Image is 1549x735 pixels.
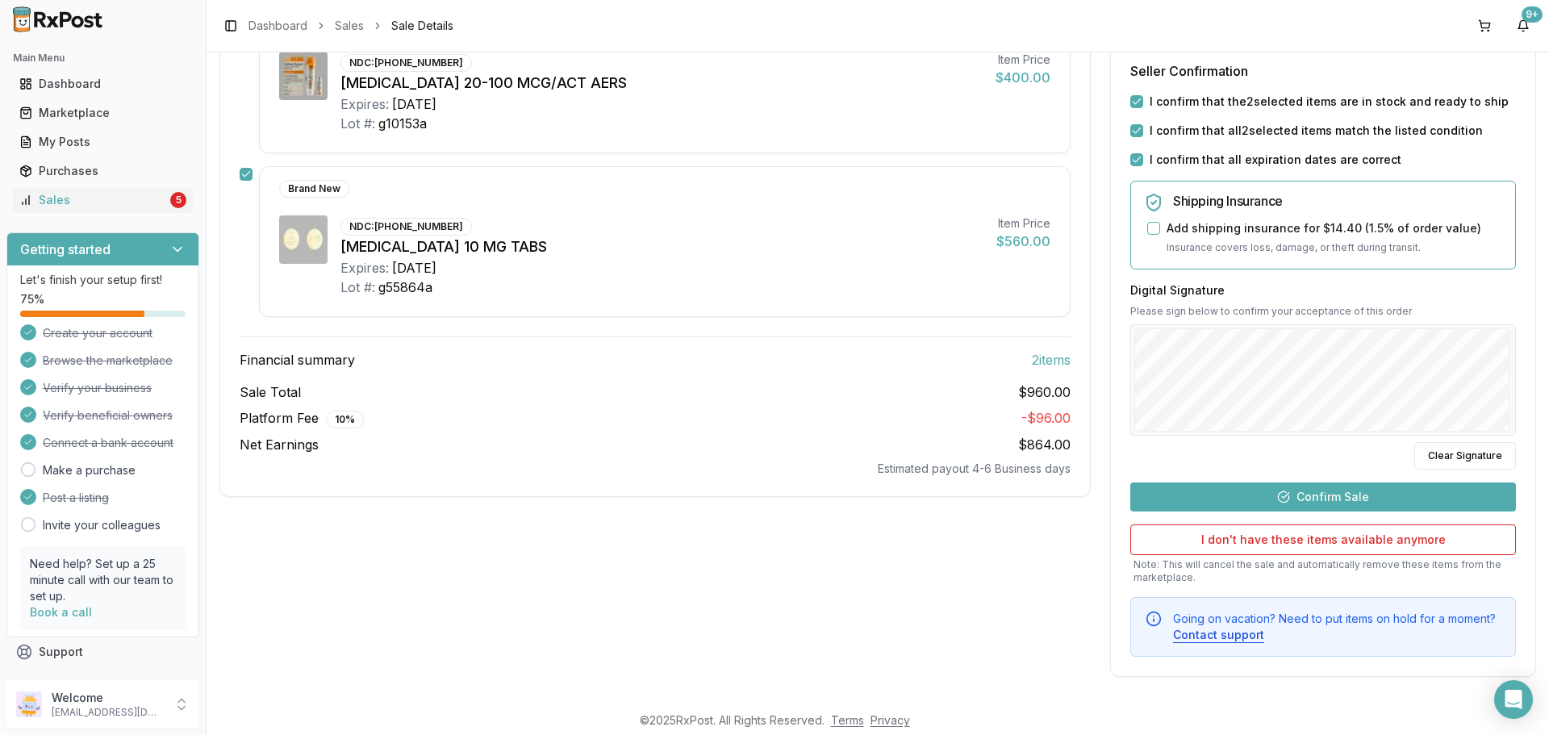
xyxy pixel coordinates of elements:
[30,605,92,619] a: Book a call
[19,76,186,92] div: Dashboard
[6,129,199,155] button: My Posts
[43,407,173,424] span: Verify beneficial owners
[43,490,109,506] span: Post a listing
[6,6,110,32] img: RxPost Logo
[43,462,136,478] a: Make a purchase
[335,18,364,34] a: Sales
[1510,13,1536,39] button: 9+
[340,218,472,236] div: NDC: [PHONE_NUMBER]
[248,18,307,34] a: Dashboard
[52,706,164,719] p: [EMAIL_ADDRESS][DOMAIN_NAME]
[19,134,186,150] div: My Posts
[831,713,864,727] a: Terms
[340,236,983,258] div: [MEDICAL_DATA] 10 MG TABS
[996,68,1050,87] div: $400.00
[240,350,355,370] span: Financial summary
[391,18,453,34] span: Sale Details
[6,187,199,213] button: Sales5
[1130,282,1516,299] h3: Digital Signature
[20,291,44,307] span: 75 %
[1173,194,1502,207] h5: Shipping Insurance
[340,114,375,133] div: Lot #:
[6,666,199,695] button: Feedback
[871,713,910,727] a: Privacy
[378,114,427,133] div: g10153a
[13,186,193,215] a: Sales5
[13,127,193,157] a: My Posts
[340,72,983,94] div: [MEDICAL_DATA] 20-100 MCG/ACT AERS
[1167,240,1502,256] p: Insurance covers loss, damage, or theft during transit.
[6,158,199,184] button: Purchases
[43,325,152,341] span: Create your account
[996,52,1050,68] div: Item Price
[1130,482,1516,512] button: Confirm Sale
[43,380,152,396] span: Verify your business
[20,240,111,259] h3: Getting started
[279,180,349,198] div: Brand New
[1021,410,1071,426] span: - $96.00
[1414,442,1516,470] button: Clear Signature
[170,192,186,208] div: 5
[13,98,193,127] a: Marketplace
[1018,436,1071,453] span: $864.00
[43,517,161,533] a: Invite your colleagues
[1130,61,1516,81] h3: Seller Confirmation
[1018,382,1071,402] span: $960.00
[6,100,199,126] button: Marketplace
[1173,627,1264,643] button: Contact support
[1150,123,1483,139] label: I confirm that all 2 selected items match the listed condition
[1522,6,1543,23] div: 9+
[43,353,173,369] span: Browse the marketplace
[19,105,186,121] div: Marketplace
[19,192,167,208] div: Sales
[1130,524,1516,555] button: I don't have these items available anymore
[240,382,301,402] span: Sale Total
[392,258,436,278] div: [DATE]
[6,71,199,97] button: Dashboard
[340,278,375,297] div: Lot #:
[240,435,319,454] span: Net Earnings
[20,272,186,288] p: Let's finish your setup first!
[240,461,1071,477] div: Estimated payout 4-6 Business days
[340,94,389,114] div: Expires:
[248,18,453,34] nav: breadcrumb
[996,232,1050,251] div: $560.00
[19,163,186,179] div: Purchases
[1173,611,1502,643] div: Going on vacation? Need to put items on hold for a moment?
[16,691,42,717] img: User avatar
[13,69,193,98] a: Dashboard
[52,690,164,706] p: Welcome
[240,408,364,428] span: Platform Fee
[1130,305,1516,318] p: Please sign below to confirm your acceptance of this order
[1130,558,1516,584] p: Note: This will cancel the sale and automatically remove these items from the marketplace.
[43,435,173,451] span: Connect a bank account
[340,258,389,278] div: Expires:
[1150,152,1401,168] label: I confirm that all expiration dates are correct
[340,54,472,72] div: NDC: [PHONE_NUMBER]
[392,94,436,114] div: [DATE]
[39,673,94,689] span: Feedback
[30,556,176,604] p: Need help? Set up a 25 minute call with our team to set up.
[326,411,364,428] div: 10 %
[279,215,328,264] img: Jardiance 10 MG TABS
[6,637,199,666] button: Support
[1494,680,1533,719] div: Open Intercom Messenger
[1032,350,1071,370] span: 2 item s
[378,278,432,297] div: g55864a
[279,52,328,100] img: Combivent Respimat 20-100 MCG/ACT AERS
[13,52,193,65] h2: Main Menu
[996,215,1050,232] div: Item Price
[1167,220,1481,236] label: Add shipping insurance for $14.40 ( 1.5 % of order value)
[13,157,193,186] a: Purchases
[1150,94,1509,110] label: I confirm that the 2 selected items are in stock and ready to ship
